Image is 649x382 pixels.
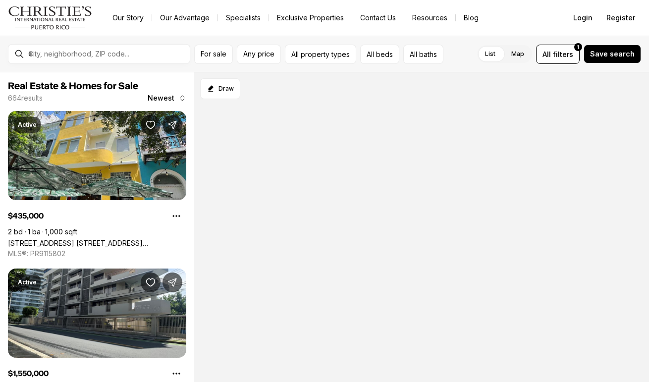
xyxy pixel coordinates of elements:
[456,11,487,25] a: Blog
[166,206,186,226] button: Property options
[542,49,551,59] span: All
[553,49,573,59] span: filters
[162,115,182,135] button: Share Property
[8,6,93,30] img: logo
[403,45,443,64] button: All baths
[360,45,399,64] button: All beds
[503,45,532,63] label: Map
[152,11,217,25] a: Our Advantage
[536,45,580,64] button: Allfilters1
[285,45,356,64] button: All property types
[606,14,635,22] span: Register
[148,94,174,102] span: Newest
[201,50,226,58] span: For sale
[590,50,635,58] span: Save search
[237,45,281,64] button: Any price
[194,45,233,64] button: For sale
[577,43,579,51] span: 1
[404,11,455,25] a: Resources
[200,78,240,99] button: Start drawing
[141,273,161,292] button: Save Property: 1520 ASHFORD AVE. #4
[105,11,152,25] a: Our Story
[141,115,161,135] button: Save Property: 307 Tetuan St. COND. SOLARIA #302
[18,121,37,129] p: Active
[573,14,593,22] span: Login
[8,94,43,102] p: 664 results
[600,8,641,28] button: Register
[269,11,352,25] a: Exclusive Properties
[142,88,192,108] button: Newest
[584,45,641,63] button: Save search
[477,45,503,63] label: List
[8,81,138,91] span: Real Estate & Homes for Sale
[18,278,37,286] p: Active
[567,8,598,28] button: Login
[218,11,269,25] a: Specialists
[162,273,182,292] button: Share Property
[352,11,404,25] button: Contact Us
[243,50,274,58] span: Any price
[8,239,186,247] a: 307 Tetuan St. COND. SOLARIA #302, SAN JUAN PR, 00901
